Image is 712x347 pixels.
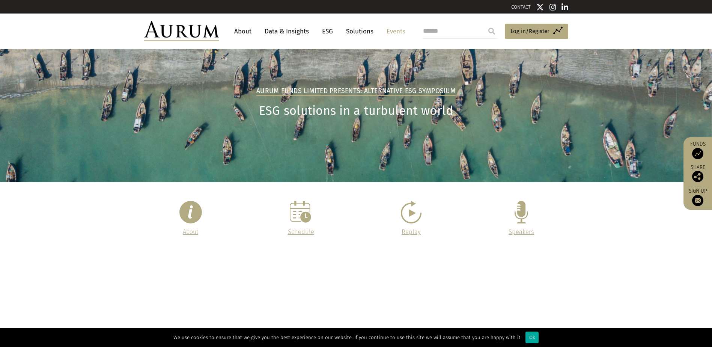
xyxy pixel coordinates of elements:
[692,195,703,206] img: Sign up to our newsletter
[692,171,703,182] img: Share this post
[687,165,708,182] div: Share
[318,24,337,38] a: ESG
[261,24,313,38] a: Data & Insights
[505,24,568,39] a: Log in/Register
[230,24,255,38] a: About
[383,24,405,38] a: Events
[692,148,703,159] img: Access Funds
[183,228,198,235] a: About
[525,332,539,343] div: Ok
[484,24,499,39] input: Submit
[402,228,421,235] a: Replay
[687,188,708,206] a: Sign up
[536,3,544,11] img: Twitter icon
[549,3,556,11] img: Instagram icon
[509,228,534,235] a: Speakers
[256,87,456,96] h2: Aurum Funds Limited Presents: Alternative ESG Symposium
[288,228,314,235] a: Schedule
[561,3,568,11] img: Linkedin icon
[144,21,219,41] img: Aurum
[687,141,708,159] a: Funds
[511,4,531,10] a: CONTACT
[144,104,568,118] h1: ESG solutions in a turbulent world
[510,27,549,36] span: Log in/Register
[342,24,377,38] a: Solutions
